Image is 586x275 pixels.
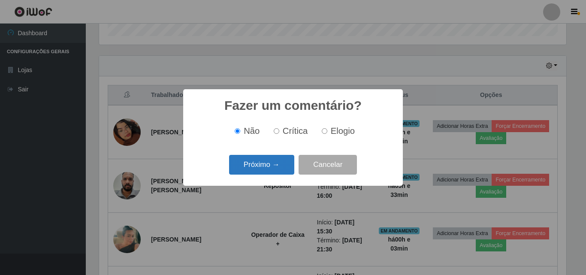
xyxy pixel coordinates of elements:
input: Elogio [322,128,327,134]
span: Não [244,126,260,136]
span: Crítica [283,126,308,136]
input: Não [235,128,240,134]
span: Elogio [331,126,355,136]
h2: Fazer um comentário? [224,98,362,113]
input: Crítica [274,128,279,134]
button: Próximo → [229,155,294,175]
button: Cancelar [299,155,357,175]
